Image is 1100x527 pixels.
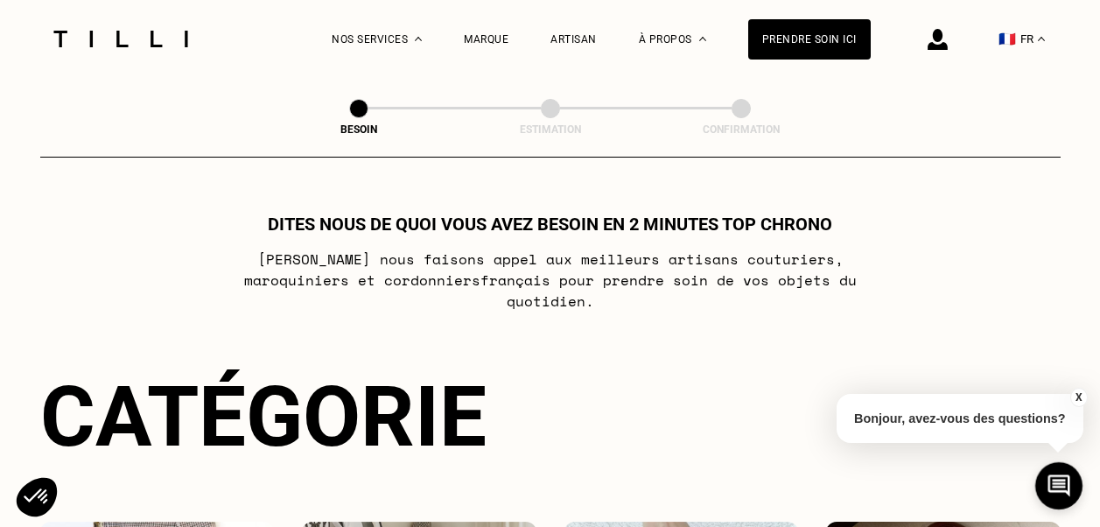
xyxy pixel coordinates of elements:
[550,33,597,46] a: Artisan
[415,37,422,41] img: Menu déroulant
[268,214,832,235] h1: Dites nous de quoi vous avez besoin en 2 minutes top chrono
[928,29,948,50] img: icône connexion
[1038,37,1045,41] img: menu déroulant
[463,123,638,136] div: Estimation
[1069,388,1087,407] button: X
[271,123,446,136] div: Besoin
[464,33,508,46] a: Marque
[47,31,194,47] img: Logo du service de couturière Tilli
[998,31,1016,47] span: 🇫🇷
[837,394,1083,443] p: Bonjour, avez-vous des questions?
[699,37,706,41] img: Menu déroulant à propos
[203,249,897,312] p: [PERSON_NAME] nous faisons appel aux meilleurs artisans couturiers , maroquiniers et cordonniers ...
[748,19,871,60] a: Prendre soin ici
[40,368,1061,466] div: Catégorie
[654,123,829,136] div: Confirmation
